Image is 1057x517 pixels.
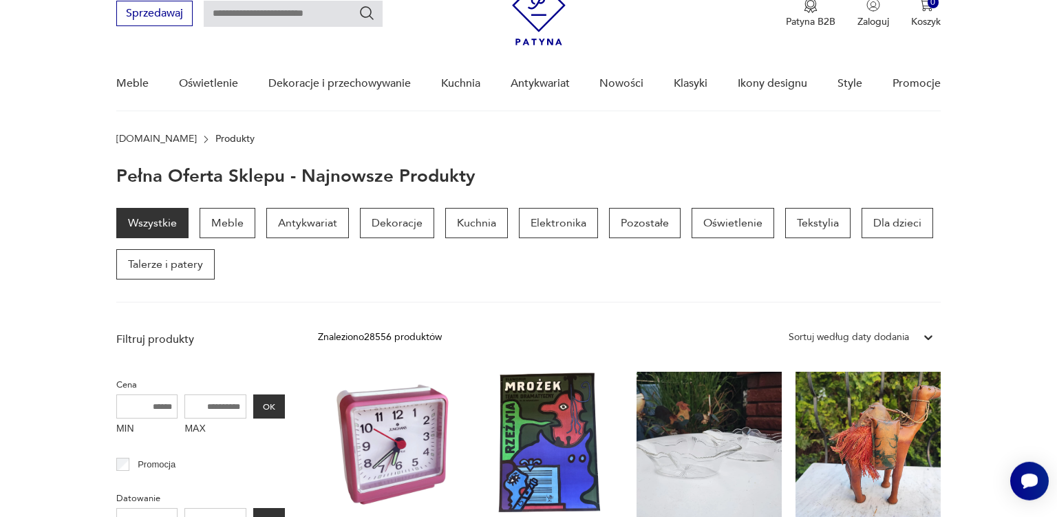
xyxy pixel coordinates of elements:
[511,57,570,110] a: Antykwariat
[599,57,643,110] a: Nowości
[857,15,889,28] p: Zaloguj
[360,208,434,238] a: Dekoracje
[116,208,189,238] a: Wszystkie
[116,10,193,19] a: Sprzedawaj
[674,57,707,110] a: Klasyki
[862,208,933,238] a: Dla dzieci
[116,332,285,347] p: Filtruj produkty
[738,57,807,110] a: Ikony designu
[1010,462,1049,500] iframe: Smartsupp widget button
[116,249,215,279] a: Talerze i patery
[266,208,349,238] a: Antykwariat
[441,57,480,110] a: Kuchnia
[116,57,149,110] a: Meble
[318,330,442,345] div: Znaleziono 28556 produktów
[445,208,508,238] a: Kuchnia
[116,491,285,506] p: Datowanie
[116,377,285,392] p: Cena
[116,134,197,145] a: [DOMAIN_NAME]
[184,419,246,441] label: MAX
[138,457,175,472] p: Promocja
[519,208,598,238] a: Elektronika
[785,208,851,238] a: Tekstylia
[893,57,941,110] a: Promocje
[215,134,255,145] p: Produkty
[179,57,238,110] a: Oświetlenie
[253,394,285,419] button: OK
[268,57,411,110] a: Dekoracje i przechowywanie
[786,15,835,28] p: Patyna B2B
[789,330,909,345] div: Sortuj według daty dodania
[692,208,774,238] a: Oświetlenie
[609,208,681,238] a: Pozostałe
[837,57,862,110] a: Style
[200,208,255,238] a: Meble
[116,167,476,186] h1: Pełna oferta sklepu - najnowsze produkty
[911,15,941,28] p: Koszyk
[359,5,375,21] button: Szukaj
[116,1,193,26] button: Sprzedawaj
[116,419,178,441] label: MIN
